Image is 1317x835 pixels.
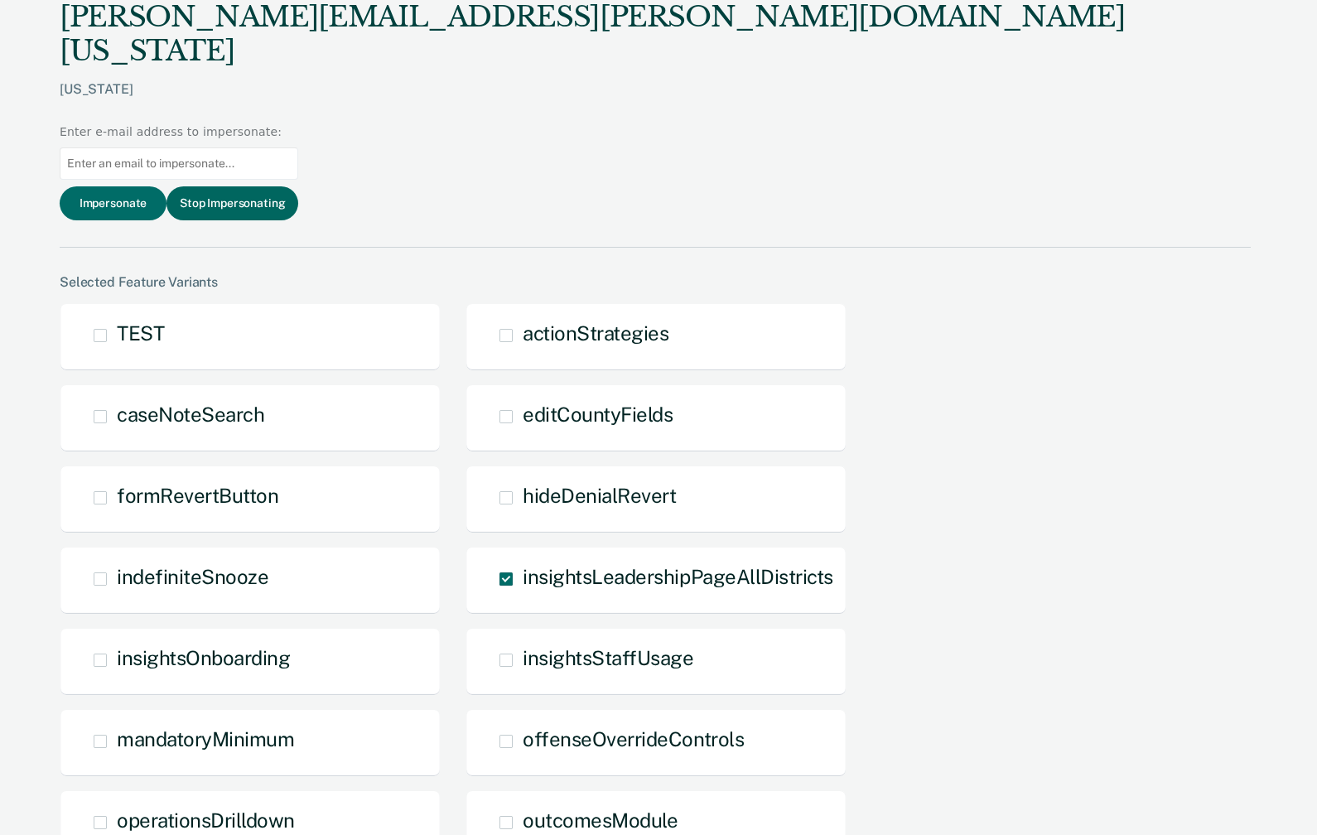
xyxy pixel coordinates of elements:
div: Selected Feature Variants [60,274,1251,290]
input: Enter an email to impersonate... [60,147,298,180]
span: mandatoryMinimum [117,727,294,751]
span: caseNoteSearch [117,403,264,426]
span: actionStrategies [523,321,668,345]
span: offenseOverrideControls [523,727,744,751]
button: Impersonate [60,186,166,220]
div: Enter e-mail address to impersonate: [60,123,298,141]
span: hideDenialRevert [523,484,676,507]
span: outcomesModule [523,808,678,832]
span: operationsDrilldown [117,808,295,832]
span: insightsLeadershipPageAllDistricts [523,565,833,588]
span: editCountyFields [523,403,673,426]
span: insightsStaffUsage [523,646,693,669]
span: insightsOnboarding [117,646,290,669]
button: Stop Impersonating [166,186,298,220]
span: formRevertButton [117,484,278,507]
span: indefiniteSnooze [117,565,268,588]
div: [US_STATE] [60,81,1251,123]
span: TEST [117,321,164,345]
